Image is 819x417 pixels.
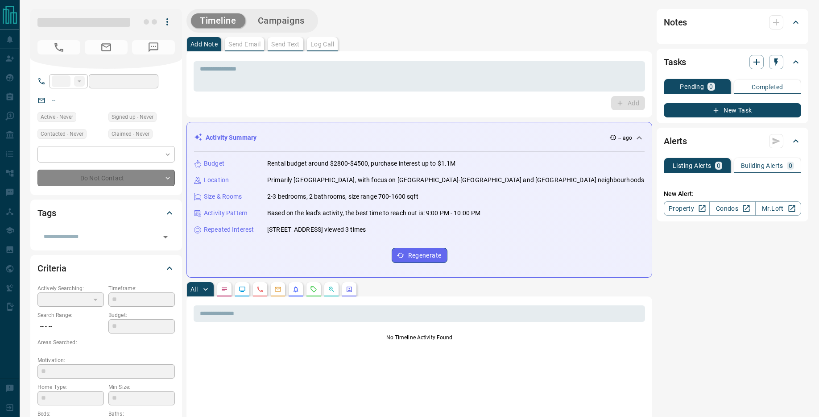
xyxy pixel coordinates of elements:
[194,129,645,146] div: Activity Summary-- ago
[267,208,480,218] p: Based on the lead's activity, the best time to reach out is: 9:00 PM - 10:00 PM
[52,96,55,104] a: --
[709,201,755,216] a: Condos
[664,189,801,199] p: New Alert:
[789,163,792,169] p: 0
[85,40,128,54] span: No Email
[392,248,447,263] button: Regenerate
[37,40,80,54] span: No Number
[37,206,56,220] h2: Tags
[267,192,418,201] p: 2-3 bedrooms, 2 bathrooms, size range 700-1600 sqft
[664,134,687,148] h2: Alerts
[112,113,153,121] span: Signed up - Never
[191,13,245,28] button: Timeline
[680,83,704,90] p: Pending
[618,134,632,142] p: -- ago
[717,163,720,169] p: 0
[206,133,256,142] p: Activity Summary
[41,129,83,138] span: Contacted - Never
[204,175,229,185] p: Location
[37,202,175,224] div: Tags
[37,258,175,279] div: Criteria
[239,286,246,293] svg: Lead Browsing Activity
[673,163,711,169] p: Listing Alerts
[664,15,687,29] h2: Notes
[204,208,248,218] p: Activity Pattern
[310,286,317,293] svg: Requests
[664,51,801,73] div: Tasks
[112,129,149,138] span: Claimed - Never
[132,40,175,54] span: No Number
[741,163,783,169] p: Building Alerts
[328,286,335,293] svg: Opportunities
[37,170,175,186] div: Do Not Contact
[752,84,783,90] p: Completed
[41,113,73,121] span: Active - Never
[37,356,175,364] p: Motivation:
[709,83,713,90] p: 0
[37,383,104,391] p: Home Type:
[664,12,801,33] div: Notes
[37,261,66,275] h2: Criteria
[346,286,353,293] svg: Agent Actions
[664,130,801,152] div: Alerts
[190,286,198,292] p: All
[37,338,175,346] p: Areas Searched:
[274,286,281,293] svg: Emails
[755,201,801,216] a: Mr.Loft
[267,159,455,168] p: Rental budget around $2800-$4500, purchase interest up to $1.1M
[37,284,104,292] p: Actively Searching:
[664,201,710,216] a: Property
[108,383,175,391] p: Min Size:
[664,55,686,69] h2: Tasks
[267,175,644,185] p: Primarily [GEOGRAPHIC_DATA], with focus on [GEOGRAPHIC_DATA]-[GEOGRAPHIC_DATA] and [GEOGRAPHIC_DA...
[249,13,314,28] button: Campaigns
[108,311,175,319] p: Budget:
[664,103,801,117] button: New Task
[159,231,172,243] button: Open
[204,192,242,201] p: Size & Rooms
[292,286,299,293] svg: Listing Alerts
[221,286,228,293] svg: Notes
[37,311,104,319] p: Search Range:
[108,284,175,292] p: Timeframe:
[204,225,254,234] p: Repeated Interest
[267,225,366,234] p: [STREET_ADDRESS] viewed 3 times
[37,319,104,334] p: -- - --
[204,159,224,168] p: Budget
[194,334,645,342] p: No Timeline Activity Found
[256,286,264,293] svg: Calls
[190,41,218,47] p: Add Note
